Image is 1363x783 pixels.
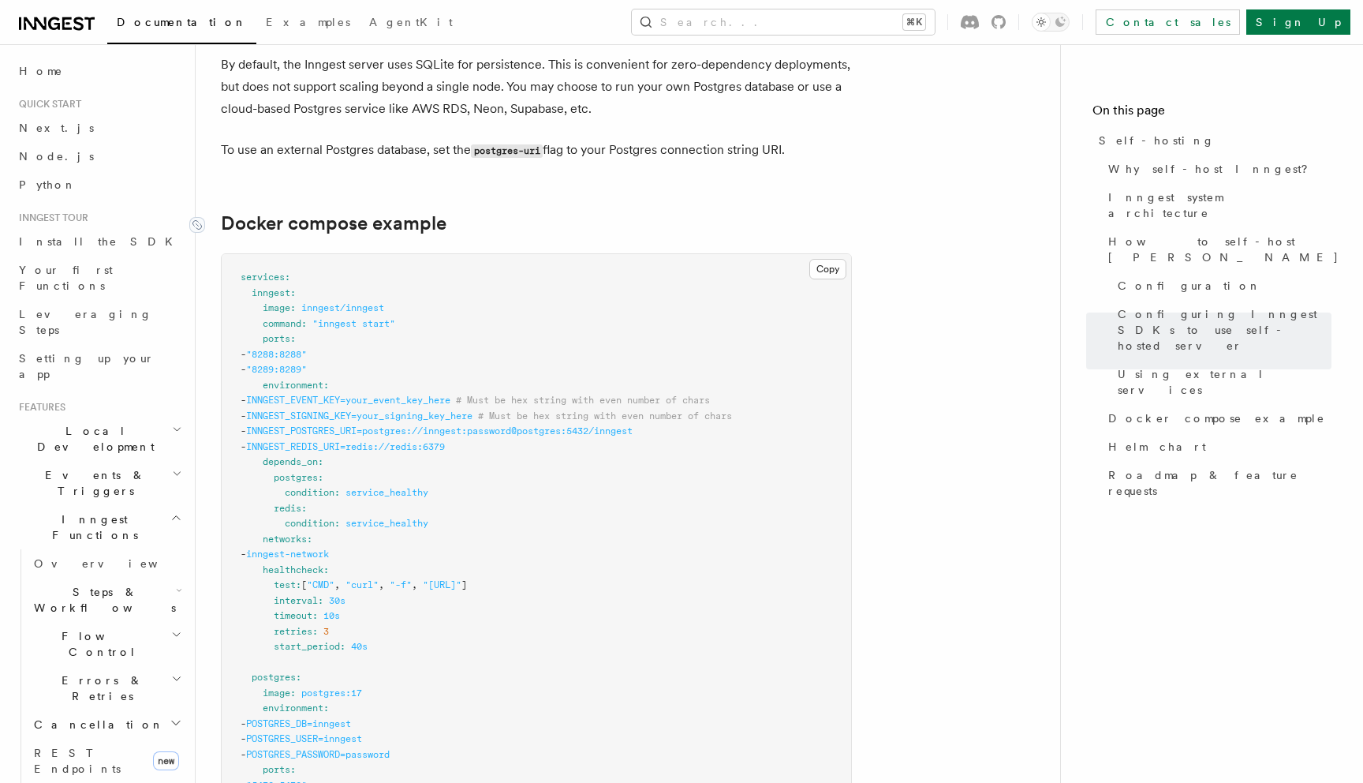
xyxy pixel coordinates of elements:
button: Cancellation [28,710,185,739]
a: Sign Up [1246,9,1350,35]
span: Roadmap & feature requests [1108,467,1331,499]
span: : [307,534,312,545]
button: Errors & Retries [28,666,185,710]
span: service_healthy [345,518,428,529]
span: : [296,579,301,590]
button: Local Development [13,417,185,461]
button: Flow Control [28,622,185,666]
span: - [241,718,246,729]
a: Install the SDK [13,227,185,256]
span: : [318,595,323,606]
span: [ [301,579,307,590]
span: , [379,579,384,590]
span: - [241,349,246,360]
span: INNGEST_SIGNING_KEY=your_signing_key_here [246,410,472,421]
span: , [412,579,417,590]
span: - [241,425,246,436]
span: environment [263,380,323,391]
span: INNGEST_REDIS_URI=redis://redis:6379 [246,441,445,452]
a: Docker compose example [1102,404,1331,433]
span: How to self-host [PERSON_NAME] [1108,234,1339,265]
a: REST Endpointsnew [28,739,185,783]
span: condition [285,518,334,529]
button: Toggle dark mode [1032,13,1070,32]
a: Python [13,170,185,199]
a: Configuration [1111,272,1331,300]
a: Node.js [13,142,185,170]
span: - [241,733,246,744]
span: : [334,518,340,529]
span: POSTGRES_DB=inngest [246,718,351,729]
span: service_healthy [345,487,428,498]
span: : [290,764,296,775]
span: : [318,472,323,483]
span: test [274,579,296,590]
a: AgentKit [360,5,462,43]
span: ports [263,333,290,344]
span: - [241,364,246,375]
span: INNGEST_POSTGRES_URI=postgres://inngest:password@postgres:5432/inngest [246,425,633,436]
a: Roadmap & feature requests [1102,461,1331,505]
span: inngest [252,287,290,298]
a: Why self-host Inngest? [1102,155,1331,183]
span: interval [274,595,318,606]
span: : [301,503,307,514]
span: Inngest Functions [13,511,170,543]
a: Documentation [107,5,256,44]
button: Events & Triggers [13,461,185,505]
span: "-f" [390,579,412,590]
a: Examples [256,5,360,43]
span: inngest/inngest [301,302,384,313]
span: services [241,272,285,283]
button: Search...⌘K [632,9,935,35]
span: Python [19,178,77,191]
span: Steps & Workflows [28,584,176,616]
span: Home [19,63,63,79]
span: - [241,749,246,760]
span: image [263,302,290,313]
h4: On this page [1092,101,1331,126]
span: 3 [323,626,329,637]
span: : [285,272,290,283]
span: Inngest system architecture [1108,189,1331,221]
span: Cancellation [28,717,164,732]
button: Steps & Workflows [28,578,185,622]
span: "curl" [345,579,379,590]
span: command [263,318,301,329]
span: : [290,333,296,344]
span: AgentKit [369,16,453,28]
span: ] [461,579,467,590]
span: Using external services [1118,366,1331,398]
span: Errors & Retries [28,672,171,704]
a: Docker compose example [221,212,446,234]
span: "8289:8289" [246,364,307,375]
span: Local Development [13,423,172,455]
span: : [323,702,329,714]
span: REST Endpoints [34,747,121,775]
span: : [318,456,323,467]
span: healthcheck [263,564,323,575]
span: start_period [274,641,340,652]
span: Overview [34,557,196,570]
code: postgres-uri [471,144,543,158]
kbd: ⌘K [903,14,925,30]
span: retries [274,626,312,637]
span: 10s [323,610,340,621]
span: Configuring Inngest SDKs to use self-hosted server [1118,306,1331,354]
span: # Must be hex string with even number of chars [456,395,710,406]
span: - [241,395,246,406]
a: Leveraging Steps [13,300,185,344]
span: Leveraging Steps [19,308,152,336]
span: Flow Control [28,628,171,660]
span: Node.js [19,150,94,163]
a: Configuring Inngest SDKs to use self-hosted server [1111,300,1331,360]
span: 30s [329,595,345,606]
span: timeout [274,610,312,621]
span: Why self-host Inngest? [1108,161,1319,177]
span: "[URL]" [423,579,461,590]
span: inngest-network [246,549,329,560]
a: Your first Functions [13,256,185,300]
span: - [241,441,246,452]
span: Helm chart [1108,439,1206,455]
a: Self-hosting [1092,126,1331,155]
